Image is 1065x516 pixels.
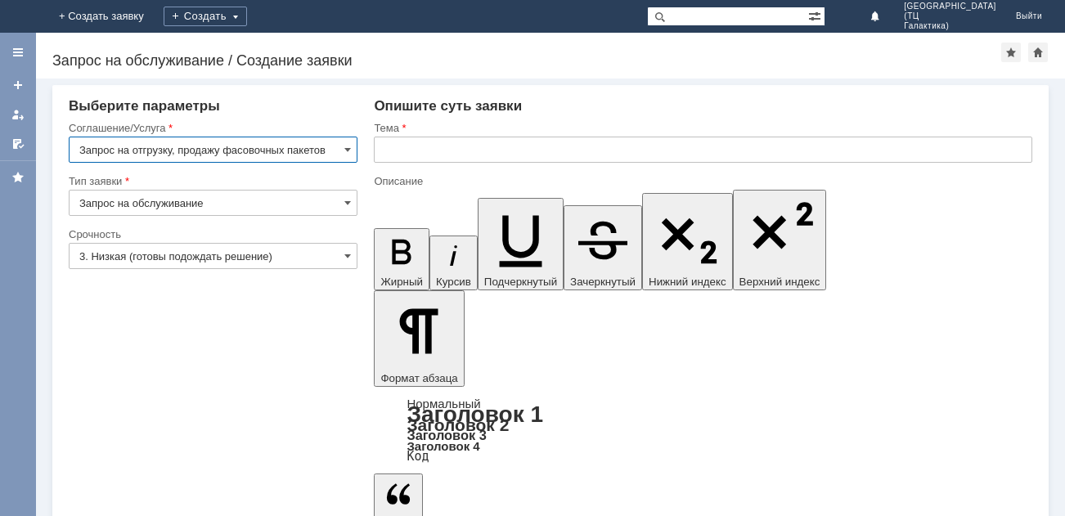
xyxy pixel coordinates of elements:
span: Нижний индекс [649,276,726,288]
div: Формат абзаца [374,398,1032,462]
span: Верхний индекс [739,276,820,288]
button: Формат абзаца [374,290,464,387]
div: Сделать домашней страницей [1028,43,1048,62]
span: Жирный [380,276,423,288]
span: Подчеркнутый [484,276,557,288]
a: Заголовок 1 [407,402,543,427]
span: Зачеркнутый [570,276,636,288]
button: Курсив [429,236,478,290]
span: Выберите параметры [69,98,220,114]
div: Описание [374,176,1029,186]
button: Зачеркнутый [564,205,642,290]
button: Нижний индекс [642,193,733,290]
a: Код [407,449,429,464]
a: Нормальный [407,397,480,411]
button: Верхний индекс [733,190,827,290]
div: Добавить в избранное [1001,43,1021,62]
div: Тип заявки [69,176,354,186]
span: Курсив [436,276,471,288]
div: Тема [374,123,1029,133]
div: Создать [164,7,247,26]
div: Запрос на обслуживание / Создание заявки [52,52,1001,69]
button: Жирный [374,228,429,290]
div: Соглашение/Услуга [69,123,354,133]
a: Мои заявки [5,101,31,128]
button: Подчеркнутый [478,198,564,290]
a: Заголовок 4 [407,439,479,453]
a: Мои согласования [5,131,31,157]
a: Заголовок 3 [407,428,486,442]
span: [GEOGRAPHIC_DATA] [904,2,996,11]
div: Срочность [69,229,354,240]
span: Опишите суть заявки [374,98,522,114]
a: Заголовок 2 [407,415,509,434]
span: Формат абзаца [380,372,457,384]
a: Создать заявку [5,72,31,98]
span: Расширенный поиск [808,7,825,23]
span: Галактика) [904,21,996,31]
span: (ТЦ [904,11,996,21]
